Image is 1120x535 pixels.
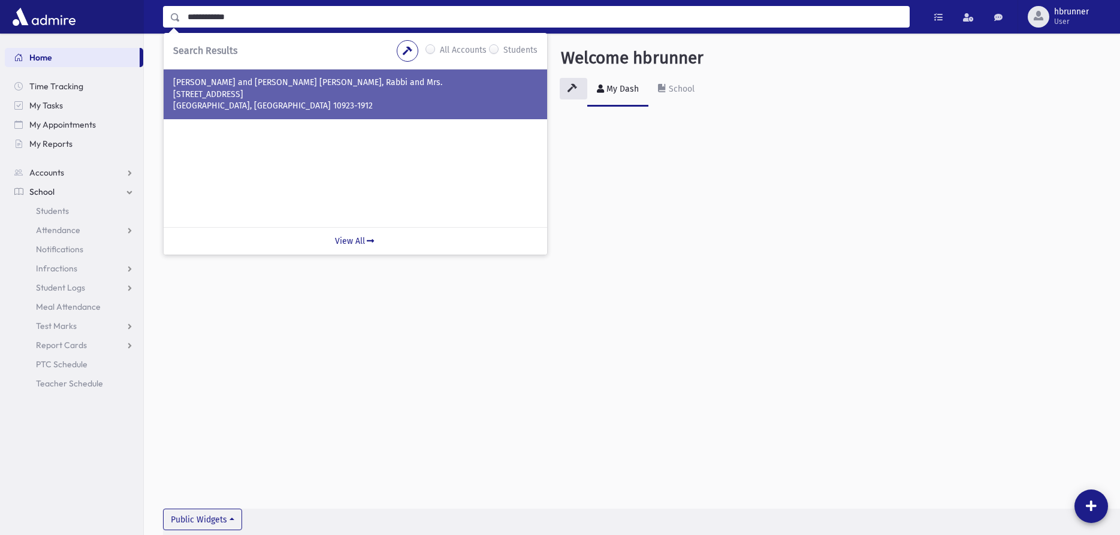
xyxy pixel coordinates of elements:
[5,201,143,220] a: Students
[503,44,538,58] label: Students
[180,6,909,28] input: Search
[1054,17,1089,26] span: User
[561,48,704,68] h3: Welcome hbrunner
[29,167,64,178] span: Accounts
[173,100,538,112] p: [GEOGRAPHIC_DATA], [GEOGRAPHIC_DATA] 10923-1912
[648,73,704,107] a: School
[440,44,487,58] label: All Accounts
[29,138,73,149] span: My Reports
[29,52,52,63] span: Home
[5,134,143,153] a: My Reports
[5,240,143,259] a: Notifications
[666,84,695,94] div: School
[173,77,538,89] p: [PERSON_NAME] and [PERSON_NAME] [PERSON_NAME], Rabbi and Mrs.
[36,225,80,235] span: Attendance
[5,278,143,297] a: Student Logs
[36,205,69,216] span: Students
[5,115,143,134] a: My Appointments
[5,259,143,278] a: Infractions
[36,301,101,312] span: Meal Attendance
[29,100,63,111] span: My Tasks
[173,45,237,56] span: Search Results
[163,509,242,530] button: Public Widgets
[36,244,83,255] span: Notifications
[5,335,143,355] a: Report Cards
[36,359,87,370] span: PTC Schedule
[5,96,143,115] a: My Tasks
[1054,7,1089,17] span: hbrunner
[5,163,143,182] a: Accounts
[5,355,143,374] a: PTC Schedule
[5,374,143,393] a: Teacher Schedule
[29,81,83,92] span: Time Tracking
[5,220,143,240] a: Attendance
[36,282,85,293] span: Student Logs
[10,5,79,29] img: AdmirePro
[36,263,77,274] span: Infractions
[29,186,55,197] span: School
[5,316,143,335] a: Test Marks
[36,340,87,350] span: Report Cards
[5,182,143,201] a: School
[5,48,140,67] a: Home
[604,84,639,94] div: My Dash
[5,77,143,96] a: Time Tracking
[29,119,96,130] span: My Appointments
[164,227,547,255] a: View All
[587,73,648,107] a: My Dash
[36,321,77,331] span: Test Marks
[173,89,538,101] p: [STREET_ADDRESS]
[36,378,103,389] span: Teacher Schedule
[5,297,143,316] a: Meal Attendance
